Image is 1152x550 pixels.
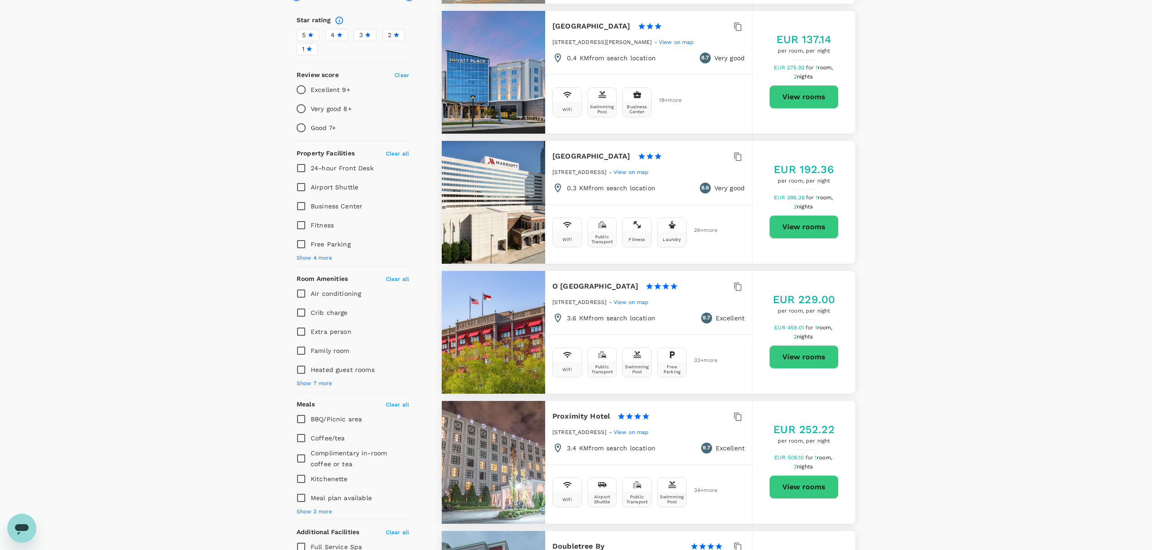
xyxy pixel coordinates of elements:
[311,366,375,373] span: Heated guest rooms
[773,307,835,316] span: per room, per night
[311,449,387,468] span: Complimentary in-room coffee or tea
[625,364,649,374] div: Swimming Pool
[797,73,813,80] span: nights
[694,487,708,493] span: 34 + more
[590,104,615,114] div: Swimming Pool
[614,429,649,435] span: View on map
[297,254,332,263] span: Show 4 more
[562,107,572,112] div: Wifi
[386,276,409,282] span: Clear all
[794,73,814,80] span: 2
[818,194,833,201] span: room,
[609,429,614,435] span: -
[359,30,363,40] span: 3
[614,299,649,305] span: View on map
[386,401,409,408] span: Clear all
[552,280,638,293] h6: O [GEOGRAPHIC_DATA]
[769,475,839,499] button: View rooms
[614,428,649,435] a: View on map
[590,234,615,244] div: Public Transport
[297,274,348,284] h6: Room Amenities
[311,434,345,442] span: Coffee/tea
[769,215,839,239] button: View rooms
[311,290,361,297] span: Air conditioning
[311,123,336,132] p: Good 7+
[694,227,708,233] span: 26 + more
[815,324,834,331] span: 1
[797,333,813,340] span: nights
[769,345,839,369] button: View rooms
[567,314,655,323] p: 3.6 KM from search location
[386,150,409,157] span: Clear all
[806,64,815,71] span: for
[773,437,835,446] span: per room, per night
[297,149,355,159] h6: Property Facilities
[562,367,572,372] div: Wifi
[815,64,835,71] span: 1
[552,299,606,305] span: [STREET_ADDRESS]
[776,32,832,47] h5: EUR 137.14
[797,203,813,210] span: nights
[311,222,334,229] span: Fitness
[805,454,815,461] span: for
[774,324,806,331] span: EUR 459.01
[769,85,839,109] button: View rooms
[659,364,684,374] div: Free Parking
[614,169,649,175] span: View on map
[590,494,615,504] div: Airport Shuttle
[567,444,655,453] p: 3.4 KM from search location
[297,507,332,516] span: Show 3 more
[311,164,374,172] span: 24-hour Front Desk
[806,194,815,201] span: for
[609,299,614,305] span: -
[297,400,315,410] h6: Meals
[625,104,649,114] div: Business Center
[331,30,335,40] span: 4
[815,194,835,201] span: 1
[694,357,708,363] span: 33 + more
[311,183,358,191] span: Airport Shuttle
[773,422,835,437] h5: EUR 252.22
[716,314,745,323] p: Excellent
[311,203,362,210] span: Business Center
[776,47,832,56] span: per room, per night
[659,39,694,45] span: View on map
[552,20,630,33] h6: [GEOGRAPHIC_DATA]
[311,328,351,335] span: Extra person
[562,497,572,502] div: Wifi
[302,30,306,40] span: 5
[311,415,362,423] span: BBQ/Picnic area
[794,463,814,470] span: 2
[794,333,814,340] span: 2
[773,292,835,307] h5: EUR 229.00
[567,183,655,193] p: 0.3 KM from search location
[552,39,652,45] span: [STREET_ADDRESS][PERSON_NAME]
[774,194,806,201] span: EUR 386.39
[703,444,710,453] span: 9.7
[703,314,710,323] span: 9.7
[817,324,833,331] span: room,
[794,203,814,210] span: 2
[815,454,834,461] span: 1
[552,169,606,175] span: [STREET_ADDRESS]
[388,30,391,40] span: 2
[567,53,656,63] p: 0.4 KM from search location
[701,53,708,63] span: 8.7
[714,183,745,193] p: Very good
[659,494,684,504] div: Swimming Pool
[7,514,36,543] iframe: Button to launch messaging window
[701,183,709,193] span: 8.6
[297,15,331,25] h6: Star rating
[562,237,572,242] div: Wifi
[817,454,832,461] span: room,
[552,150,630,163] h6: [GEOGRAPHIC_DATA]
[311,475,348,482] span: Kitchenette
[311,241,351,248] span: Free Parking
[614,168,649,175] a: View on map
[774,177,834,186] span: per room, per night
[552,410,610,423] h6: Proximity Hotel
